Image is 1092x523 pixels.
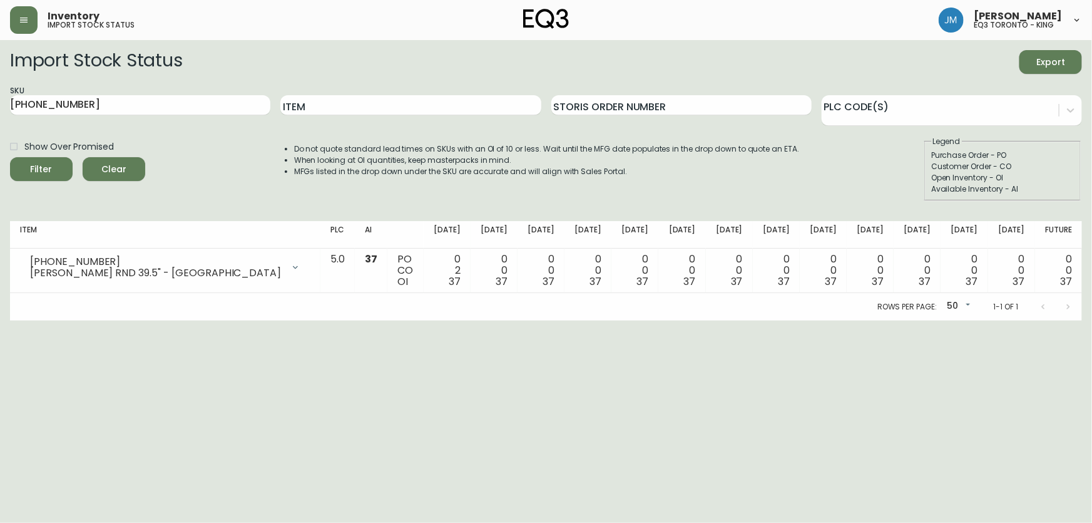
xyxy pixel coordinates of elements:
[668,254,695,287] div: 0 0
[1019,50,1082,74] button: Export
[800,221,847,249] th: [DATE]
[919,274,931,289] span: 37
[10,157,73,181] button: Filter
[993,301,1018,313] p: 1-1 of 1
[294,166,800,177] li: MFGs listed in the drop down under the SKU are accurate and will align with Sales Portal.
[894,221,941,249] th: [DATE]
[481,254,508,287] div: 0 0
[397,274,408,289] span: OI
[998,254,1025,287] div: 0 0
[778,274,790,289] span: 37
[1013,274,1025,289] span: 37
[1029,54,1072,70] span: Export
[753,221,800,249] th: [DATE]
[904,254,931,287] div: 0 0
[877,301,937,313] p: Rows per page:
[294,155,800,166] li: When looking at OI quantities, keep masterpacks in mind.
[974,11,1062,21] span: [PERSON_NAME]
[637,274,649,289] span: 37
[424,221,471,249] th: [DATE]
[471,221,518,249] th: [DATE]
[931,172,1074,184] div: Open Inventory - OI
[931,161,1074,172] div: Customer Order - CO
[810,254,837,287] div: 0 0
[931,184,1074,195] div: Available Inventory - AI
[942,296,973,317] div: 50
[974,21,1054,29] h5: eq3 toronto - king
[528,254,554,287] div: 0 0
[30,256,283,267] div: [PHONE_NUMBER]
[941,221,987,249] th: [DATE]
[988,221,1035,249] th: [DATE]
[1060,274,1072,289] span: 37
[434,254,461,287] div: 0 2
[518,221,564,249] th: [DATE]
[706,221,753,249] th: [DATE]
[825,274,837,289] span: 37
[564,221,611,249] th: [DATE]
[83,157,145,181] button: Clear
[20,254,310,281] div: [PHONE_NUMBER][PERSON_NAME] RND 39.5" - [GEOGRAPHIC_DATA]
[543,274,554,289] span: 37
[763,254,790,287] div: 0 0
[589,274,601,289] span: 37
[93,162,135,177] span: Clear
[731,274,743,289] span: 37
[951,254,977,287] div: 0 0
[939,8,964,33] img: b88646003a19a9f750de19192e969c24
[355,221,387,249] th: AI
[48,21,135,29] h5: import stock status
[320,249,355,293] td: 5.0
[496,274,508,289] span: 37
[621,254,648,287] div: 0 0
[574,254,601,287] div: 0 0
[966,274,978,289] span: 37
[1035,221,1082,249] th: Future
[10,50,182,74] h2: Import Stock Status
[931,136,962,147] legend: Legend
[857,254,884,287] div: 0 0
[658,221,705,249] th: [DATE]
[611,221,658,249] th: [DATE]
[30,267,283,279] div: [PERSON_NAME] RND 39.5" - [GEOGRAPHIC_DATA]
[716,254,743,287] div: 0 0
[397,254,413,287] div: PO CO
[10,221,320,249] th: Item
[523,9,569,29] img: logo
[320,221,355,249] th: PLC
[48,11,100,21] span: Inventory
[294,143,800,155] li: Do not quote standard lead times on SKUs with an OI of 10 or less. Wait until the MFG date popula...
[24,140,114,153] span: Show Over Promised
[931,150,1074,161] div: Purchase Order - PO
[847,221,894,249] th: [DATE]
[365,252,377,266] span: 37
[449,274,461,289] span: 37
[872,274,884,289] span: 37
[684,274,696,289] span: 37
[1045,254,1072,287] div: 0 0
